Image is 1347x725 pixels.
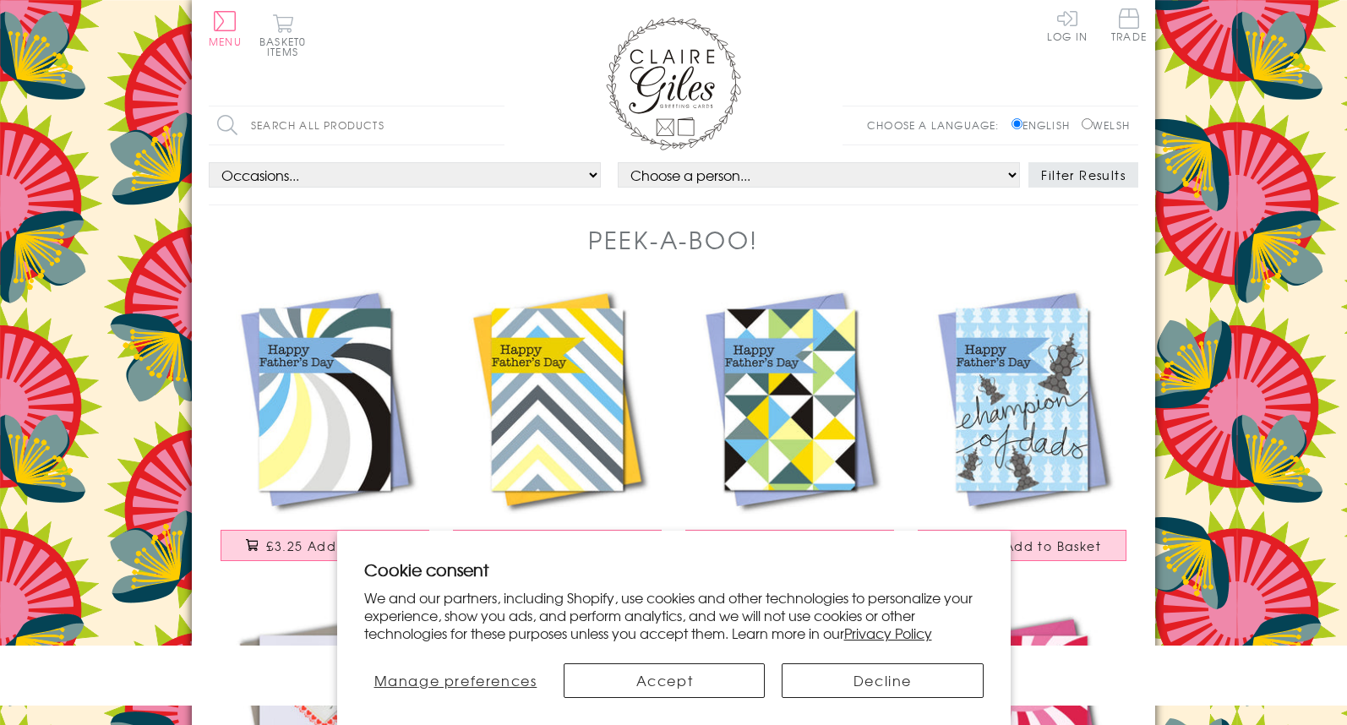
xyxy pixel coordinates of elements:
input: Welsh [1082,118,1093,129]
button: Decline [782,663,983,698]
a: Father's Day Card, Spiral, Happy Father's Day, See through acetate window £3.25 Add to Basket [209,282,441,575]
input: Search [488,106,504,144]
label: Welsh [1082,117,1130,133]
img: Father's Day Card, Chevrons, Happy Father's Day, See through acetate window [441,282,673,517]
button: Filter Results [1028,162,1138,188]
p: We and our partners, including Shopify, use cookies and other technologies to personalize your ex... [364,589,984,641]
button: Menu [209,11,242,46]
span: £3.25 Add to Basket [963,537,1101,554]
img: Father's Day Card, Cubes and Triangles, See through acetate window [673,282,906,517]
input: English [1012,118,1023,129]
span: Manage preferences [374,670,537,690]
button: Manage preferences [364,663,548,698]
h2: Cookie consent [364,558,984,581]
button: Accept [564,663,765,698]
button: £3.25 Add to Basket [221,530,430,561]
span: Menu [209,34,242,49]
a: Log In [1047,8,1088,41]
p: Choose a language: [867,117,1008,133]
a: Father's Day Card, Chevrons, Happy Father's Day, See through acetate window £3.25 Add to Basket [441,282,673,575]
a: Trade [1111,8,1147,45]
span: 0 items [267,34,306,59]
button: Basket0 items [259,14,306,57]
img: Father's Day Card, Champion, Happy Father's Day, See through acetate window [906,282,1138,517]
h1: Peek-a-boo! [588,222,759,257]
span: £3.25 Add to Basket [266,537,404,554]
img: Father's Day Card, Spiral, Happy Father's Day, See through acetate window [209,282,441,517]
a: Privacy Policy [844,623,932,643]
a: Father's Day Card, Cubes and Triangles, See through acetate window £3.25 Add to Basket [673,282,906,575]
img: Claire Giles Greetings Cards [606,17,741,150]
a: Father's Day Card, Champion, Happy Father's Day, See through acetate window £3.25 Add to Basket [906,282,1138,575]
label: English [1012,117,1078,133]
span: Trade [1111,8,1147,41]
button: £3.25 Add to Basket [918,530,1127,561]
input: Search all products [209,106,504,144]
